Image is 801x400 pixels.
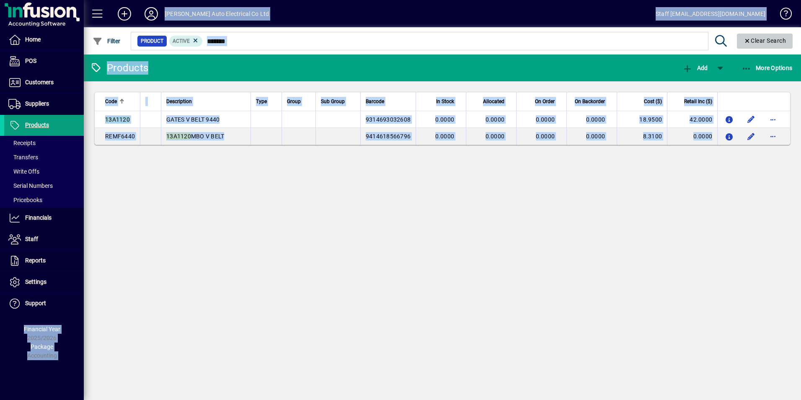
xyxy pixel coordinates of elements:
button: More options [766,130,780,143]
span: On Order [535,97,555,106]
button: More Options [739,60,795,75]
td: 8.3100 [617,128,667,145]
div: On Backorder [572,97,612,106]
span: Allocated [483,97,504,106]
span: 0.0000 [586,133,605,140]
td: 18.9500 [617,111,667,128]
span: Reports [25,257,46,264]
span: In Stock [436,97,454,106]
span: On Backorder [575,97,605,106]
a: Transfers [4,150,84,164]
div: Products [90,61,148,75]
span: POS [25,57,36,64]
a: Customers [4,72,84,93]
em: 13A1120 [105,116,130,123]
span: More Options [742,65,793,71]
td: 0.0000 [667,128,717,145]
div: Group [287,97,310,106]
span: Clear Search [744,37,786,44]
span: Financials [25,214,52,221]
span: Customers [25,79,54,86]
span: 0.0000 [435,116,455,123]
span: 0.0000 [536,116,555,123]
em: 13A1120 [166,133,191,140]
button: Edit [744,130,758,143]
span: Cost ($) [644,97,662,106]
span: REMF6440 [105,133,135,140]
span: Transfers [8,154,38,161]
span: GATES V BELT 9440 [166,116,220,123]
div: Staff [EMAIL_ADDRESS][DOMAIN_NAME] [656,7,765,21]
div: Sub Group [321,97,355,106]
a: Settings [4,272,84,293]
a: Suppliers [4,94,84,114]
span: Staff [25,236,38,242]
a: Reports [4,250,84,271]
mat-chip: Activation Status: Active [169,36,203,47]
span: Write Offs [8,168,39,175]
a: Knowledge Base [774,2,791,29]
span: 9314693032608 [366,116,411,123]
span: Support [25,300,46,306]
div: [PERSON_NAME] Auto Electrical Co Ltd [165,7,269,21]
span: Product [141,37,163,45]
span: Package [31,343,53,350]
span: 0.0000 [486,116,505,123]
span: Home [25,36,41,43]
span: 0.0000 [586,116,605,123]
button: Filter [90,34,123,49]
span: Suppliers [25,100,49,107]
span: Serial Numbers [8,182,53,189]
span: Active [173,38,190,44]
span: Sub Group [321,97,345,106]
span: MBO V BELT [166,133,224,140]
td: 42.0000 [667,111,717,128]
a: Support [4,293,84,314]
a: Home [4,29,84,50]
span: Filter [93,38,121,44]
div: On Order [522,97,562,106]
div: Code [105,97,135,106]
span: Description [166,97,192,106]
span: Add [682,65,708,71]
span: Group [287,97,301,106]
a: Staff [4,229,84,250]
span: Financial Year [24,326,60,332]
span: 0.0000 [435,133,455,140]
span: 0.0000 [486,133,505,140]
button: More options [766,113,780,126]
span: Code [105,97,117,106]
span: 9414618566796 [366,133,411,140]
div: Type [256,97,276,106]
a: POS [4,51,84,72]
button: Profile [138,6,165,21]
span: Barcode [366,97,384,106]
button: Clear [737,34,793,49]
a: Write Offs [4,164,84,179]
span: Products [25,122,49,128]
span: Receipts [8,140,36,146]
button: Edit [744,113,758,126]
span: Pricebooks [8,197,42,203]
button: Add [680,60,710,75]
span: Type [256,97,267,106]
button: Add [111,6,138,21]
span: 0.0000 [536,133,555,140]
a: Receipts [4,136,84,150]
a: Pricebooks [4,193,84,207]
span: Retail Inc ($) [684,97,712,106]
a: Serial Numbers [4,179,84,193]
div: Allocated [471,97,512,106]
div: In Stock [421,97,462,106]
div: Barcode [366,97,411,106]
span: Settings [25,278,47,285]
div: Description [166,97,245,106]
a: Financials [4,208,84,229]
